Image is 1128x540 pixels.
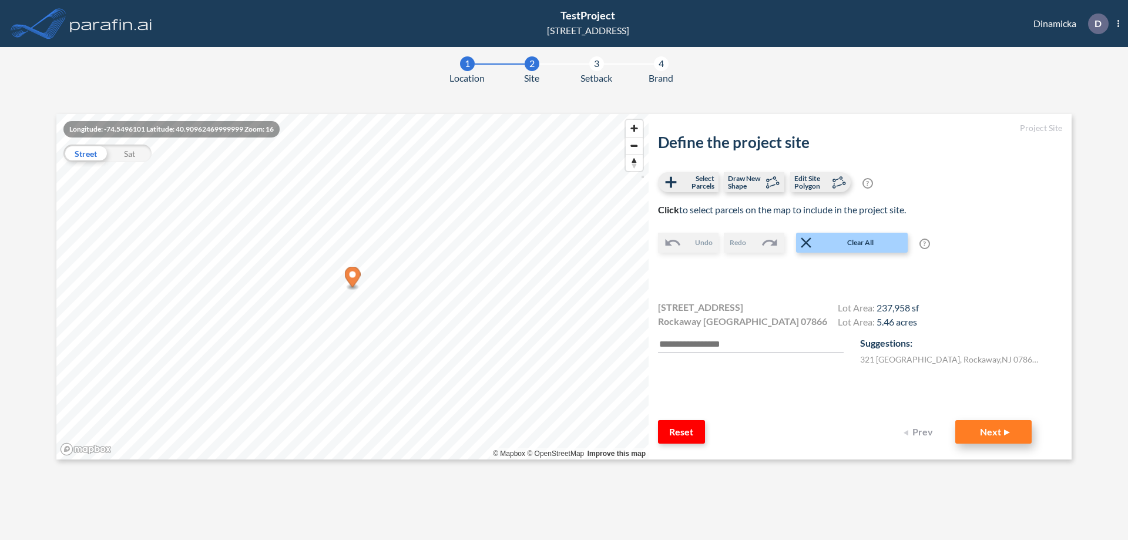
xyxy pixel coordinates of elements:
h2: Define the project site [658,133,1062,152]
span: Rockaway [GEOGRAPHIC_DATA] 07866 [658,314,827,328]
button: Reset bearing to north [626,154,643,171]
span: TestProject [560,9,615,22]
h4: Lot Area: [838,316,919,330]
img: logo [68,12,155,35]
span: Clear All [815,237,907,248]
label: 321 [GEOGRAPHIC_DATA] , Rockaway , NJ 07866 , US [860,353,1042,365]
span: [STREET_ADDRESS] [658,300,743,314]
h5: Project Site [658,123,1062,133]
button: Next [955,420,1032,444]
span: 5.46 acres [877,316,917,327]
p: Suggestions: [860,336,1062,350]
div: 2 [525,56,539,71]
span: Redo [730,237,746,248]
span: Undo [695,237,713,248]
button: Zoom out [626,137,643,154]
span: Select Parcels [680,175,714,190]
div: 4 [654,56,669,71]
p: D [1095,18,1102,29]
span: 237,958 sf [877,302,919,313]
span: Setback [580,71,612,85]
a: Mapbox [493,450,525,458]
button: Redo [724,233,784,253]
span: Site [524,71,539,85]
div: Map marker [345,267,361,291]
span: Brand [649,71,673,85]
div: 3 [589,56,604,71]
span: ? [919,239,930,249]
button: Reset [658,420,705,444]
span: Edit Site Polygon [794,175,829,190]
div: [STREET_ADDRESS] [547,24,629,38]
div: 1 [460,56,475,71]
div: Longitude: -74.5496101 Latitude: 40.90962469999999 Zoom: 16 [63,121,280,137]
span: Location [449,71,485,85]
button: Clear All [796,233,908,253]
div: Street [63,145,108,162]
div: Sat [108,145,152,162]
a: OpenStreetMap [527,450,584,458]
a: Mapbox homepage [60,442,112,456]
span: ? [862,178,873,189]
button: Zoom in [626,120,643,137]
h4: Lot Area: [838,302,919,316]
canvas: Map [56,114,649,459]
div: Dinamicka [1016,14,1119,34]
button: Undo [658,233,719,253]
b: Click [658,204,679,215]
button: Prev [897,420,944,444]
a: Improve this map [587,450,646,458]
span: Draw New Shape [728,175,763,190]
span: to select parcels on the map to include in the project site. [658,204,906,215]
